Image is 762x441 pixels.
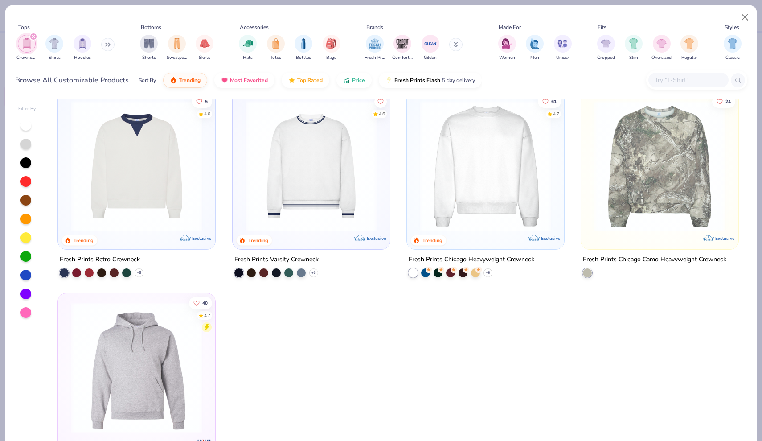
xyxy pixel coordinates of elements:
[379,73,482,88] button: Fresh Prints Flash5 day delivery
[167,35,187,61] div: filter for Sweatpants
[409,254,534,265] div: Fresh Prints Chicago Heavyweight Crewneck
[728,38,738,49] img: Classic Image
[583,254,726,265] div: Fresh Prints Chicago Camo Heavyweight Crewneck
[270,54,281,61] span: Totes
[392,35,413,61] div: filter for Comfort Colors
[144,38,154,49] img: Shorts Image
[556,54,569,61] span: Unisex
[45,35,63,61] div: filter for Shirts
[378,111,385,117] div: 4.6
[416,101,555,231] img: 1358499d-a160-429c-9f1e-ad7a3dc244c9
[326,38,336,49] img: Bags Image
[654,75,722,85] input: Try "T-Shirt"
[651,35,672,61] button: filter button
[282,73,329,88] button: Top Rated
[680,35,698,61] button: filter button
[422,35,439,61] button: filter button
[49,54,61,61] span: Shirts
[724,35,742,61] button: filter button
[598,23,606,31] div: Fits
[311,270,316,276] span: + 3
[239,35,257,61] div: filter for Hats
[142,54,156,61] span: Shorts
[526,35,544,61] button: filter button
[590,101,729,231] img: d9105e28-ed75-4fdd-addc-8b592ef863ea
[45,35,63,61] button: filter button
[651,54,672,61] span: Oversized
[74,35,91,61] button: filter button
[597,54,615,61] span: Cropped
[22,38,32,49] img: Crewnecks Image
[498,35,516,61] div: filter for Women
[189,297,212,309] button: Like
[214,73,274,88] button: Most Favorited
[137,270,141,276] span: + 5
[202,301,208,305] span: 40
[243,54,253,61] span: Hats
[192,95,212,107] button: Like
[234,254,319,265] div: Fresh Prints Varsity Crewneck
[196,35,213,61] div: filter for Skirts
[422,35,439,61] div: filter for Gildan
[365,54,385,61] span: Fresh Prints
[365,35,385,61] div: filter for Fresh Prints
[629,38,639,49] img: Slim Image
[299,38,308,49] img: Bottles Image
[204,111,210,117] div: 4.6
[725,54,740,61] span: Classic
[288,77,295,84] img: TopRated.gif
[530,38,540,49] img: Men Image
[170,77,177,84] img: trending.gif
[392,54,413,61] span: Comfort Colors
[326,54,336,61] span: Bags
[172,38,182,49] img: Sweatpants Image
[392,35,413,61] button: filter button
[267,35,285,61] button: filter button
[712,95,735,107] button: Like
[651,35,672,61] div: filter for Oversized
[499,54,515,61] span: Women
[684,38,695,49] img: Regular Image
[67,302,206,433] img: 3a414f12-a4cb-4ca9-8ee8-e32b16d9a56c
[205,99,208,103] span: 5
[366,23,383,31] div: Brands
[196,35,213,61] button: filter button
[16,35,37,61] button: filter button
[541,235,560,241] span: Exclusive
[499,23,521,31] div: Made For
[199,54,210,61] span: Skirts
[16,54,37,61] span: Crewnecks
[18,23,30,31] div: Tops
[656,38,667,49] img: Oversized Image
[681,54,697,61] span: Regular
[230,77,268,84] span: Most Favorited
[381,101,520,231] img: b6dde052-8961-424d-8094-bd09ce92eca4
[498,35,516,61] button: filter button
[555,101,695,231] img: 9145e166-e82d-49ae-94f7-186c20e691c9
[424,37,437,50] img: Gildan Image
[597,35,615,61] button: filter button
[295,35,312,61] div: filter for Bottles
[167,35,187,61] button: filter button
[680,35,698,61] div: filter for Regular
[240,23,269,31] div: Accessories
[242,101,381,231] img: 4d4398e1-a86f-4e3e-85fd-b9623566810e
[60,254,140,265] div: Fresh Prints Retro Crewneck
[163,73,207,88] button: Trending
[526,35,544,61] div: filter for Men
[67,101,206,231] img: 3abb6cdb-110e-4e18-92a0-dbcd4e53f056
[601,38,611,49] img: Cropped Image
[625,35,643,61] div: filter for Slim
[140,35,158,61] button: filter button
[193,235,212,241] span: Exclusive
[74,54,91,61] span: Hoodies
[385,77,393,84] img: flash.gif
[553,111,559,117] div: 4.7
[394,77,440,84] span: Fresh Prints Flash
[167,54,187,61] span: Sweatpants
[78,38,87,49] img: Hoodies Image
[221,77,228,84] img: most_fav.gif
[368,37,381,50] img: Fresh Prints Image
[139,76,156,84] div: Sort By
[267,35,285,61] div: filter for Totes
